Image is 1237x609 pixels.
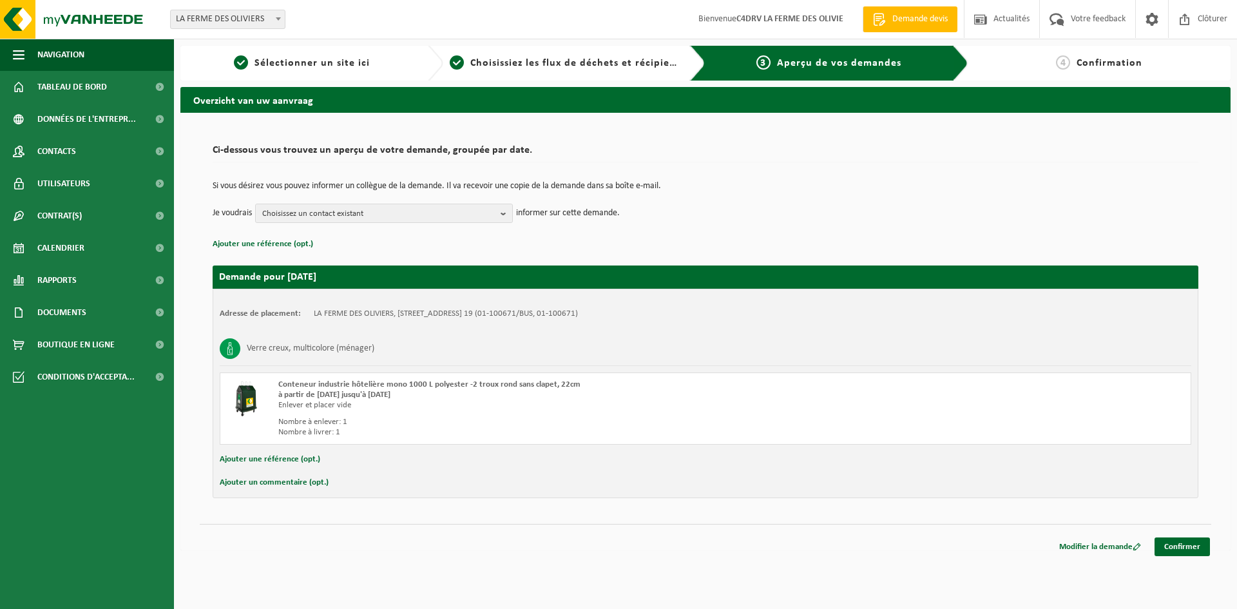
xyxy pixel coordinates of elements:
a: Confirmer [1155,537,1210,556]
span: Choisissiez les flux de déchets et récipients [470,58,685,68]
h3: Verre creux, multicolore (ménager) [247,338,374,359]
strong: C4DRV LA FERME DES OLIVIE [736,14,843,24]
strong: Adresse de placement: [220,309,301,318]
h2: Overzicht van uw aanvraag [180,87,1231,112]
button: Ajouter une référence (opt.) [220,451,320,468]
span: Calendrier [37,232,84,264]
span: Conditions d'accepta... [37,361,135,393]
span: Navigation [37,39,84,71]
p: Je voudrais [213,204,252,223]
button: Ajouter un commentaire (opt.) [220,474,329,491]
h2: Ci-dessous vous trouvez un aperçu de votre demande, groupée par date. [213,145,1198,162]
span: Tableau de bord [37,71,107,103]
span: Sélectionner un site ici [254,58,370,68]
a: 1Sélectionner un site ici [187,55,417,71]
div: Nombre à livrer: 1 [278,427,757,438]
span: LA FERME DES OLIVIERS [171,10,285,28]
span: Contacts [37,135,76,168]
td: LA FERME DES OLIVIERS, [STREET_ADDRESS] 19 (01-100671/BUS, 01-100671) [314,309,578,319]
span: Aperçu de vos demandes [777,58,901,68]
div: Nombre à enlever: 1 [278,417,757,427]
a: Modifier la demande [1050,537,1151,556]
span: Confirmation [1077,58,1142,68]
a: Demande devis [863,6,957,32]
p: informer sur cette demande. [516,204,620,223]
span: 1 [234,55,248,70]
span: Utilisateurs [37,168,90,200]
strong: Demande pour [DATE] [219,272,316,282]
strong: à partir de [DATE] jusqu'à [DATE] [278,391,390,399]
span: Boutique en ligne [37,329,115,361]
span: 4 [1056,55,1070,70]
a: 2Choisissiez les flux de déchets et récipients [450,55,680,71]
span: Documents [37,296,86,329]
span: 2 [450,55,464,70]
span: Contrat(s) [37,200,82,232]
span: Conteneur industrie hôtelière mono 1000 L polyester -2 troux rond sans clapet, 22cm [278,380,580,389]
button: Choisissez un contact existant [255,204,513,223]
button: Ajouter une référence (opt.) [213,236,313,253]
span: Rapports [37,264,77,296]
img: CR-HR-1C-1000-PES-01.png [227,380,265,418]
span: Choisissez un contact existant [262,204,495,224]
span: 3 [756,55,771,70]
span: Données de l'entrepr... [37,103,136,135]
p: Si vous désirez vous pouvez informer un collègue de la demande. Il va recevoir une copie de la de... [213,182,1198,191]
span: LA FERME DES OLIVIERS [170,10,285,29]
div: Enlever et placer vide [278,400,757,411]
span: Demande devis [889,13,951,26]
